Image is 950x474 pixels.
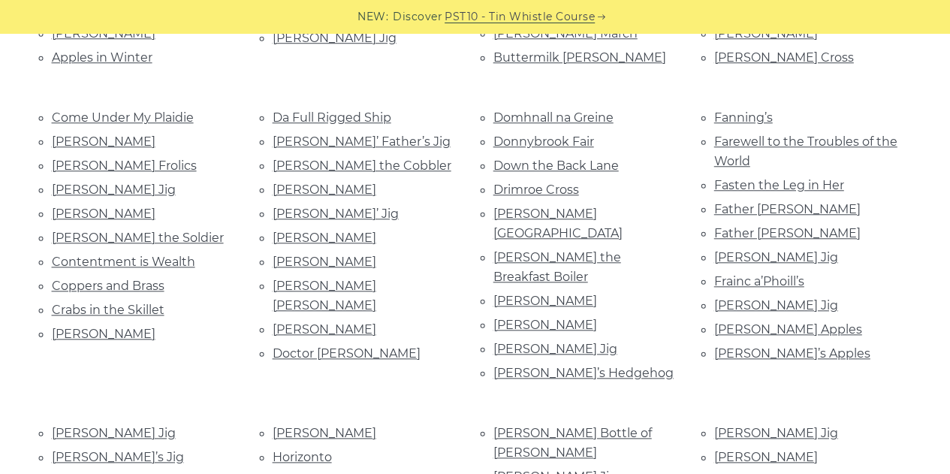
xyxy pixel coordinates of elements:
a: Contentment is Wealth [52,255,195,269]
a: [PERSON_NAME]’ Jig [273,207,399,221]
a: Horizonto [273,450,332,464]
a: [PERSON_NAME] [52,327,155,341]
a: Buttermilk [PERSON_NAME] [493,50,666,65]
a: Down the Back Lane [493,159,619,173]
a: [PERSON_NAME] [273,231,376,245]
a: Apples in Winter [52,50,152,65]
a: [PERSON_NAME] Jig [714,250,838,264]
a: [PERSON_NAME] [714,450,818,464]
a: [PERSON_NAME] Frolics [52,159,197,173]
a: Crabs in the Skillet [52,303,164,317]
a: Come Under My Plaidie [52,110,194,125]
a: [PERSON_NAME]’s Hedgehog [493,366,674,380]
a: [PERSON_NAME] the Cobbler [273,159,451,173]
a: [PERSON_NAME] [273,322,376,337]
a: [PERSON_NAME]’ Father’s Jig [273,134,451,149]
a: Fasten the Leg in Her [714,178,844,192]
a: [PERSON_NAME] [273,255,376,269]
a: [PERSON_NAME] Jig [273,31,397,45]
a: [PERSON_NAME] [52,134,155,149]
a: Donnybrook Fair [493,134,594,149]
a: [PERSON_NAME] Jig [714,298,838,312]
a: [PERSON_NAME] Jig [52,426,176,440]
a: Doctor [PERSON_NAME] [273,346,421,361]
a: [PERSON_NAME] Apples [714,322,862,337]
a: [PERSON_NAME] Jig [493,342,617,356]
a: Father [PERSON_NAME] [714,226,861,240]
a: Domhnall na Greine [493,110,614,125]
a: [PERSON_NAME] the Breakfast Boiler [493,250,621,284]
a: Farewell to the Troubles of the World [714,134,897,168]
a: Drimroe Cross [493,183,579,197]
a: Fanning’s [714,110,773,125]
a: [PERSON_NAME] [273,183,376,197]
a: [PERSON_NAME] March [493,26,638,41]
a: Da Full Rigged Ship [273,110,391,125]
a: [PERSON_NAME]’s Apples [714,346,870,361]
a: [PERSON_NAME] [493,294,597,308]
a: [PERSON_NAME] [493,318,597,332]
a: Father [PERSON_NAME] [714,202,861,216]
span: Discover [393,8,442,26]
a: [PERSON_NAME] [PERSON_NAME] [273,279,376,312]
a: PST10 - Tin Whistle Course [445,8,595,26]
a: Coppers and Brass [52,279,164,293]
a: [PERSON_NAME] Jig [52,183,176,197]
a: [PERSON_NAME][GEOGRAPHIC_DATA] [493,207,623,240]
a: [PERSON_NAME] [273,426,376,440]
a: [PERSON_NAME] [52,207,155,221]
a: [PERSON_NAME] Jig [714,426,838,440]
a: [PERSON_NAME] Cross [714,50,854,65]
a: [PERSON_NAME] [52,26,155,41]
a: [PERSON_NAME] [714,26,818,41]
a: [PERSON_NAME]’s Jig [52,450,184,464]
span: NEW: [357,8,388,26]
a: Frainc a’Phoill’s [714,274,804,288]
a: [PERSON_NAME] Bottle of [PERSON_NAME] [493,426,652,460]
a: [PERSON_NAME] the Soldier [52,231,224,245]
